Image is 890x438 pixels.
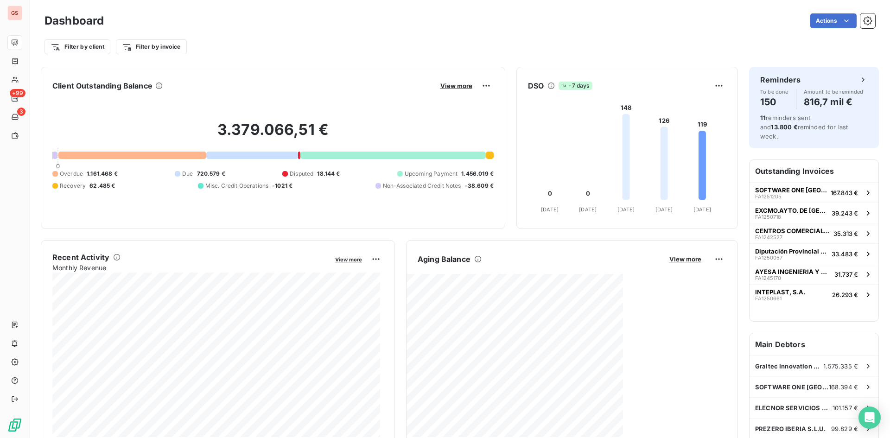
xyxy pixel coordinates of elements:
span: CENTROS COMERCIALES CARREFOUR SA [755,227,830,235]
span: Non-Associated Credit Notes [383,182,461,190]
button: INTEPLAST, S.A.FA125066126.293 € [750,284,878,305]
tspan: [DATE] [541,206,559,213]
span: 62.485 € [89,182,115,190]
span: Misc. Credit Operations [205,182,268,190]
button: View more [332,255,365,263]
h4: 816,7 mil € [804,95,864,109]
span: FA1242527 [755,235,782,240]
span: 33.483 € [832,250,858,258]
span: 1.575.335 € [823,362,858,370]
span: FA1245170 [755,275,781,281]
span: -38.609 € [465,182,494,190]
h6: Outstanding Invoices [750,160,878,182]
button: Filter by client [44,39,110,54]
div: Open Intercom Messenger [858,406,881,429]
span: 99.829 € [831,425,858,432]
span: Amount to be reminded [804,89,864,95]
span: FA1250718 [755,214,781,220]
span: To be done [760,89,788,95]
button: Diputación Provincial [PERSON_NAME]FA125005733.483 € [750,243,878,264]
h6: Aging Balance [418,254,470,265]
span: 0 [56,162,60,170]
span: 1.161.468 € [87,170,118,178]
span: 39.243 € [832,209,858,217]
span: 1.456.019 € [461,170,494,178]
span: 168.394 € [829,383,858,391]
button: EXCMO.AYTO. DE [GEOGRAPHIC_DATA][PERSON_NAME]FA125071839.243 € [750,203,878,223]
span: 35.313 € [833,230,858,237]
tspan: [DATE] [617,206,635,213]
span: Recovery [60,182,86,190]
span: -1021 € [272,182,292,190]
button: Actions [810,13,857,28]
h2: 3.379.066,51 € [52,121,494,148]
span: 720.579 € [197,170,225,178]
h6: Reminders [760,74,801,85]
span: Overdue [60,170,83,178]
span: ELECNOR SERVICIOS Y PROYECTOS,S.A.U. [755,404,833,412]
span: FA1250057 [755,255,782,260]
span: Graitec Innovation SAS [755,362,823,370]
button: CENTROS COMERCIALES CARREFOUR SAFA124252735.313 € [750,223,878,243]
img: Logo LeanPay [7,418,22,432]
span: 18.144 € [317,170,340,178]
span: Due [182,170,193,178]
span: View more [669,255,701,263]
tspan: [DATE] [693,206,711,213]
span: EXCMO.AYTO. DE [GEOGRAPHIC_DATA][PERSON_NAME] [755,207,828,214]
span: AYESA INGENIERIA Y ARQUITECTURA S.A. [755,268,831,275]
button: Filter by invoice [116,39,186,54]
h4: 150 [760,95,788,109]
span: 167.843 € [831,189,858,197]
span: PREZERO IBERIA S.L.U. [755,425,826,432]
a: +99 [7,91,22,106]
span: -7 days [559,82,592,90]
tspan: [DATE] [655,206,673,213]
span: View more [335,256,362,263]
span: INTEPLAST, S.A. [755,288,805,296]
span: reminders sent and reminded for last week. [760,114,848,140]
span: 13.800 € [771,123,797,131]
button: View more [667,255,704,263]
span: Upcoming Payment [405,170,458,178]
span: Disputed [290,170,313,178]
span: +99 [10,89,25,97]
a: 3 [7,109,22,124]
span: Diputación Provincial [PERSON_NAME] [755,248,828,255]
span: FA1250661 [755,296,782,301]
span: SOFTWARE ONE [GEOGRAPHIC_DATA], S.A. [755,186,827,194]
h6: DSO [528,80,544,91]
button: SOFTWARE ONE [GEOGRAPHIC_DATA], S.A.FA1251205167.843 € [750,182,878,203]
h6: Main Debtors [750,333,878,355]
h6: Recent Activity [52,252,109,263]
span: SOFTWARE ONE [GEOGRAPHIC_DATA], S.A. [755,383,829,391]
button: View more [438,82,475,90]
h6: Client Outstanding Balance [52,80,153,91]
span: 31.737 € [834,271,858,278]
h3: Dashboard [44,13,104,29]
span: View more [440,82,472,89]
span: 26.293 € [832,291,858,298]
span: FA1251205 [755,194,782,199]
div: GS [7,6,22,20]
span: 11 [760,114,766,121]
span: Monthly Revenue [52,263,329,273]
span: 3 [17,108,25,116]
span: 101.157 € [833,404,858,412]
tspan: [DATE] [579,206,597,213]
button: AYESA INGENIERIA Y ARQUITECTURA S.A.FA124517031.737 € [750,264,878,284]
